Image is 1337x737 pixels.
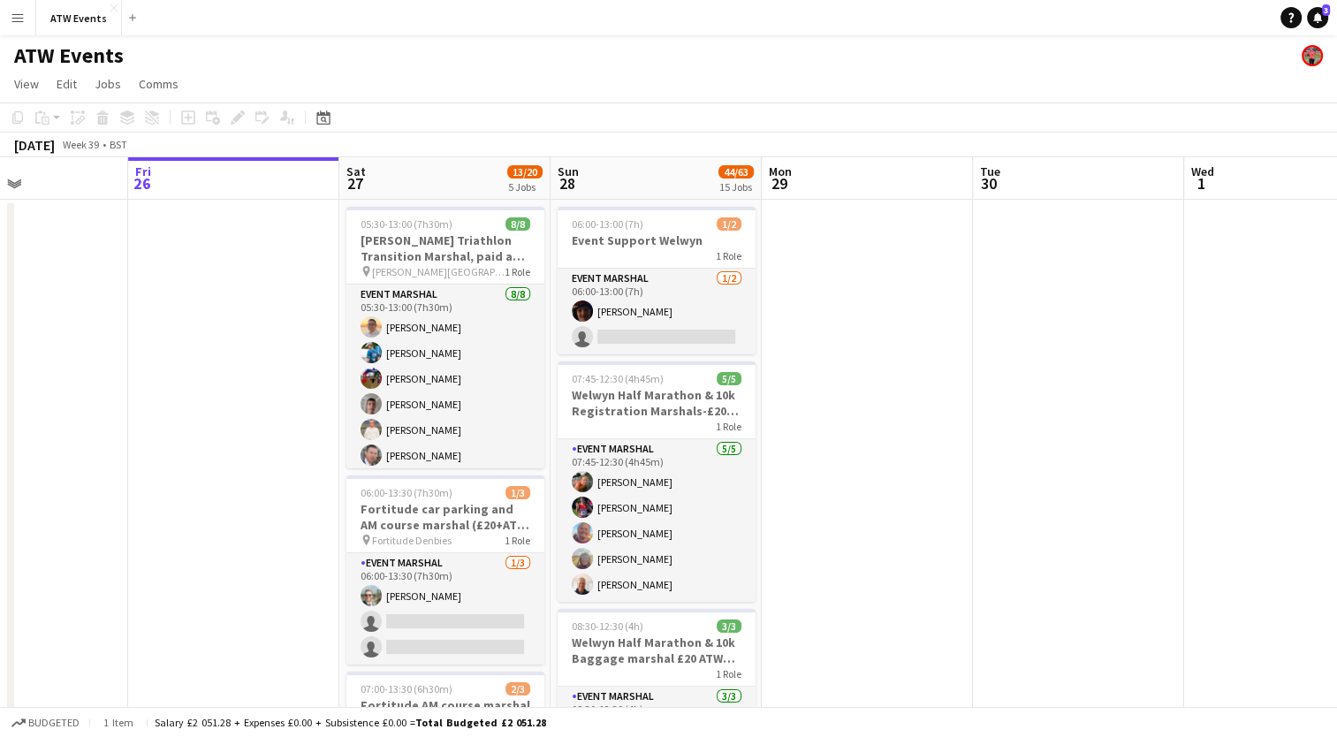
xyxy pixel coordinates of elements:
span: Jobs [95,76,121,92]
a: 3 [1307,7,1328,28]
span: Sun [558,163,579,179]
span: 1/3 [505,486,530,499]
span: 3 [1322,4,1330,16]
app-job-card: 05:30-13:00 (7h30m)8/8[PERSON_NAME] Triathlon Transition Marshal, paid at £12.21 per hour (over 2... [346,207,544,468]
span: 29 [766,173,792,194]
a: Edit [49,72,84,95]
h3: Fortitude car parking and AM course marshal (£20+ATW free race or Hourly) [346,501,544,533]
span: 1 Role [505,534,530,547]
span: Budgeted [28,717,80,729]
span: 07:45-12:30 (4h45m) [572,372,664,385]
span: Sat [346,163,366,179]
span: 07:00-13:30 (6h30m) [361,682,452,695]
a: View [7,72,46,95]
span: Week 39 [58,138,103,151]
span: Fri [135,163,151,179]
h3: Fortitude AM course marshal (£20+ATW free race or Hourly) [346,697,544,729]
app-job-card: 06:00-13:30 (7h30m)1/3Fortitude car parking and AM course marshal (£20+ATW free race or Hourly) F... [346,475,544,665]
app-card-role: Event Marshal1/206:00-13:00 (7h)[PERSON_NAME] [558,269,756,354]
app-job-card: 07:45-12:30 (4h45m)5/5Welwyn Half Marathon & 10k Registration Marshals-£20 ATW credits per hour1 ... [558,361,756,602]
h3: Event Support Welwyn [558,232,756,248]
a: Jobs [87,72,128,95]
span: 44/63 [718,165,754,179]
app-card-role: Event Marshal8/805:30-13:00 (7h30m)[PERSON_NAME][PERSON_NAME][PERSON_NAME][PERSON_NAME][PERSON_NA... [346,285,544,529]
span: 08:30-12:30 (4h) [572,619,643,633]
h3: Welwyn Half Marathon & 10k Registration Marshals-£20 ATW credits per hour [558,387,756,419]
span: Comms [139,76,179,92]
span: Edit [57,76,77,92]
span: 1 Role [716,249,741,262]
button: Budgeted [9,713,82,733]
app-card-role: Event Marshal5/507:45-12:30 (4h45m)[PERSON_NAME][PERSON_NAME][PERSON_NAME][PERSON_NAME][PERSON_NAME] [558,439,756,602]
div: [DATE] [14,136,55,154]
span: Wed [1191,163,1214,179]
span: 8/8 [505,217,530,231]
span: 1 Role [505,265,530,278]
span: 26 [133,173,151,194]
span: [PERSON_NAME][GEOGRAPHIC_DATA] [372,265,505,278]
span: 13/20 [507,165,543,179]
span: 06:00-13:00 (7h) [572,217,643,231]
div: BST [110,138,127,151]
span: 5/5 [717,372,741,385]
div: Salary £2 051.28 + Expenses £0.00 + Subsistence £0.00 = [155,716,546,729]
app-user-avatar: ATW Racemakers [1302,45,1323,66]
span: 1 item [97,716,140,729]
span: 1/2 [717,217,741,231]
span: Fortitude Denbies [372,534,452,547]
span: Total Budgeted £2 051.28 [415,716,546,729]
h1: ATW Events [14,42,124,69]
app-card-role: Event Marshal1/306:00-13:30 (7h30m)[PERSON_NAME] [346,553,544,665]
span: 30 [977,173,1000,194]
span: 28 [555,173,579,194]
span: 1 Role [716,667,741,680]
span: Tue [980,163,1000,179]
span: View [14,76,39,92]
span: 06:00-13:30 (7h30m) [361,486,452,499]
app-job-card: 06:00-13:00 (7h)1/2Event Support Welwyn1 RoleEvent Marshal1/206:00-13:00 (7h)[PERSON_NAME] [558,207,756,354]
a: Comms [132,72,186,95]
span: 1 Role [716,420,741,433]
button: ATW Events [36,1,122,35]
span: 3/3 [717,619,741,633]
div: 15 Jobs [719,180,753,194]
span: 2/3 [505,682,530,695]
span: Mon [769,163,792,179]
span: 1 [1189,173,1214,194]
span: 27 [344,173,366,194]
div: 5 Jobs [508,180,542,194]
span: 05:30-13:00 (7h30m) [361,217,452,231]
h3: [PERSON_NAME] Triathlon Transition Marshal, paid at £12.21 per hour (over 21) [346,232,544,264]
h3: Welwyn Half Marathon & 10k Baggage marshal £20 ATW credits per hour [558,634,756,666]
